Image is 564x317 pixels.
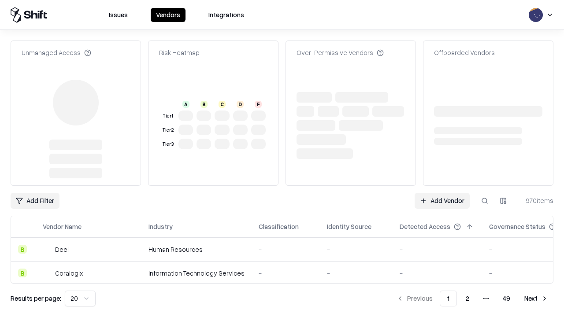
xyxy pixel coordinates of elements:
div: Unmanaged Access [22,48,91,57]
div: A [182,101,189,108]
div: Offboarded Vendors [434,48,495,57]
div: Tier 2 [161,126,175,134]
button: 1 [440,291,457,306]
img: Deel [43,245,52,254]
div: - [327,245,386,254]
div: Classification [259,222,299,231]
a: Add Vendor [415,193,470,209]
div: Industry [148,222,173,231]
div: F [255,101,262,108]
div: Identity Source [327,222,371,231]
div: Risk Heatmap [159,48,200,57]
div: B [18,269,27,277]
div: Tier 3 [161,140,175,148]
button: 49 [496,291,517,306]
div: - [400,269,475,278]
div: Human Resources [148,245,245,254]
div: - [259,245,313,254]
button: Issues [104,8,133,22]
img: Coralogix [43,269,52,277]
div: D [237,101,244,108]
div: C [219,101,226,108]
button: 2 [459,291,476,306]
div: B [200,101,208,108]
div: Vendor Name [43,222,82,231]
div: Information Technology Services [148,269,245,278]
div: - [327,269,386,278]
p: Results per page: [11,294,61,303]
div: B [18,245,27,254]
div: Coralogix [55,269,83,278]
div: Tier 1 [161,112,175,120]
div: - [259,269,313,278]
button: Vendors [151,8,186,22]
div: 970 items [518,196,553,205]
div: Detected Access [400,222,450,231]
button: Add Filter [11,193,59,209]
div: - [400,245,475,254]
div: Governance Status [489,222,545,231]
button: Integrations [203,8,249,22]
div: Deel [55,245,69,254]
div: Over-Permissive Vendors [297,48,384,57]
nav: pagination [391,291,553,306]
button: Next [519,291,553,306]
